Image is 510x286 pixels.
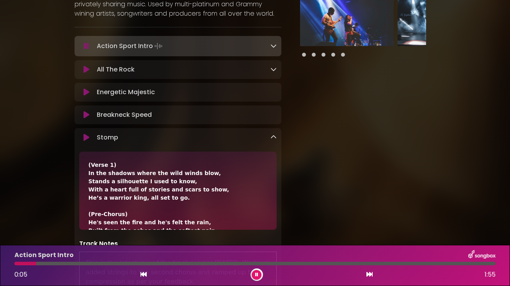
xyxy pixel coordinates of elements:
img: songbox-logo-white.png [468,250,496,260]
p: Stomp [97,133,118,142]
span: 0:05 [14,270,27,279]
img: waveform4.gif [153,41,164,52]
p: Action Sport Intro [14,250,74,260]
p: Track Notes [79,239,277,248]
span: 1:55 [485,270,496,279]
p: Action Sport Intro [97,41,164,52]
p: All The Rock [97,65,135,74]
p: Energetic Majestic [97,88,155,97]
p: Breakneck Speed [97,110,152,120]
